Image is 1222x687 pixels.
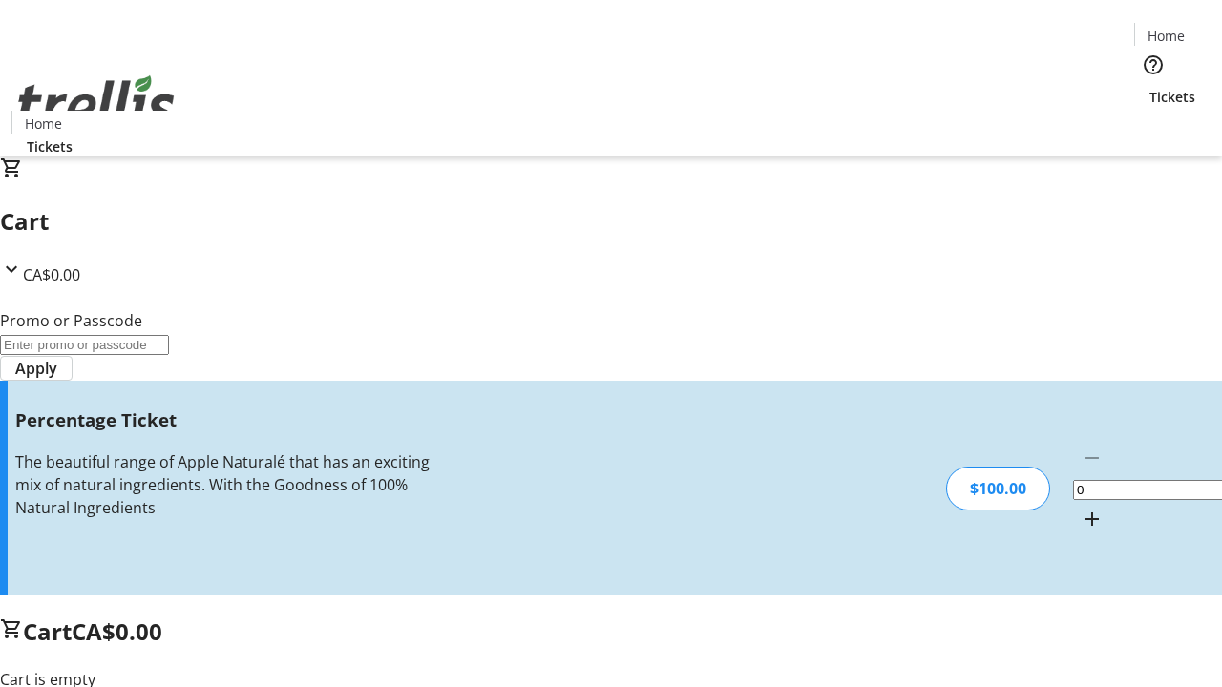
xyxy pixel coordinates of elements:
span: Home [25,114,62,134]
span: Apply [15,357,57,380]
h3: Percentage Ticket [15,406,432,433]
button: Help [1134,46,1172,84]
button: Increment by one [1073,500,1111,538]
button: Cart [1134,107,1172,145]
a: Home [1135,26,1196,46]
a: Tickets [1134,87,1211,107]
div: $100.00 [946,467,1050,510]
span: CA$0.00 [23,264,80,285]
img: Orient E2E Organization cpyRnFWgv2's Logo [11,54,181,150]
span: Tickets [1149,87,1195,107]
span: CA$0.00 [72,615,162,647]
a: Home [12,114,74,134]
span: Home [1148,26,1185,46]
span: Tickets [27,136,73,156]
a: Tickets [11,136,88,156]
div: The beautiful range of Apple Naturalé that has an exciting mix of natural ingredients. With the G... [15,450,432,519]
